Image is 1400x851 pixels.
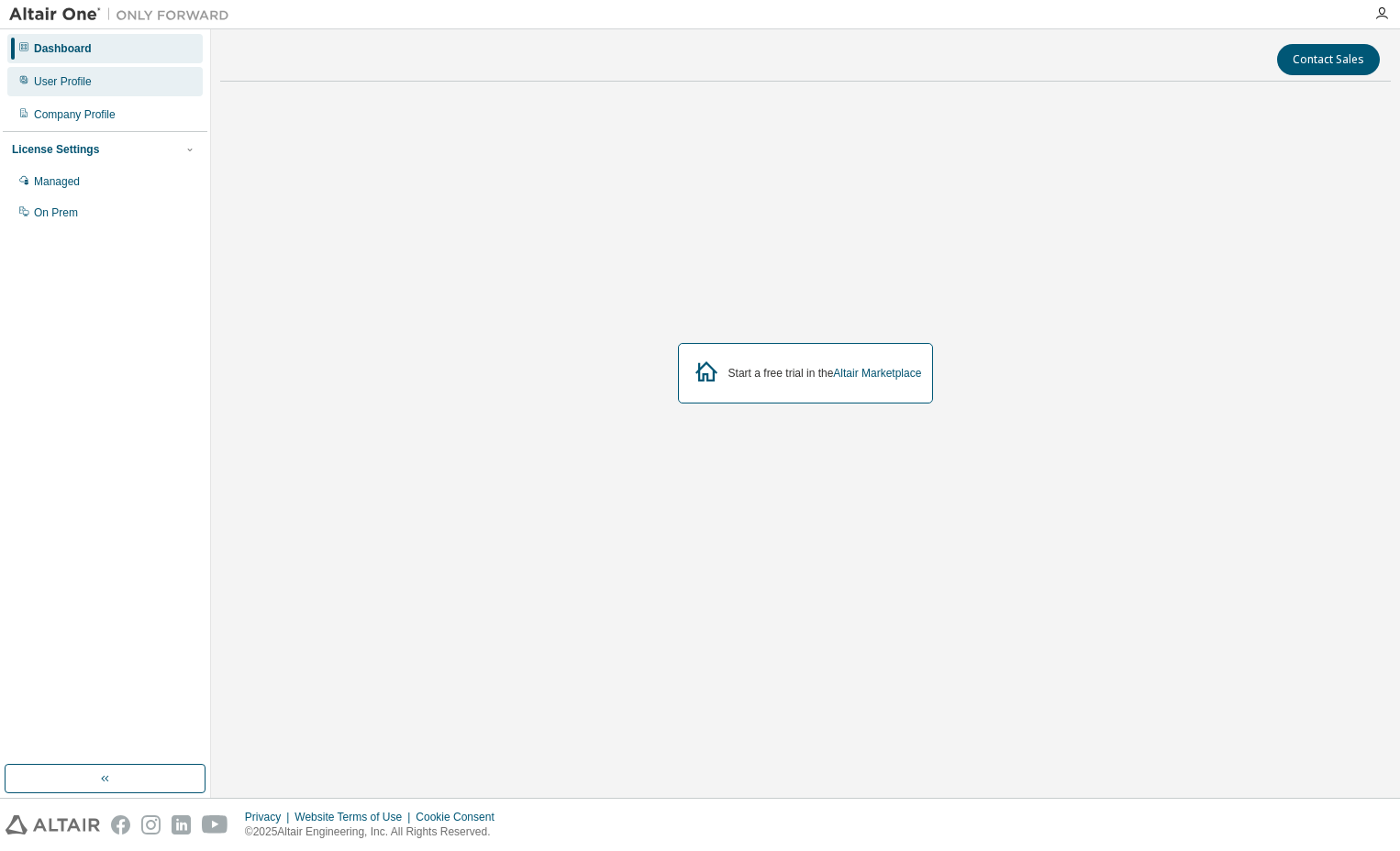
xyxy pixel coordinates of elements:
img: linkedin.svg [172,815,191,834]
a: Altair Marketplace [833,367,921,380]
div: Cookie Consent [416,810,505,824]
div: Dashboard [34,41,92,56]
div: License Settings [12,142,99,157]
img: altair_logo.svg [6,815,100,834]
div: Company Profile [34,107,116,122]
div: User Profile [34,74,92,89]
img: Altair One [9,6,239,24]
button: Contact Sales [1277,44,1380,75]
div: Website Terms of Use [294,810,416,824]
img: youtube.svg [202,815,228,834]
div: Privacy [245,810,294,824]
p: © 2025 Altair Engineering, Inc. All Rights Reserved. [245,824,506,840]
div: Managed [34,174,80,189]
div: On Prem [34,205,78,220]
div: Start a free trial in the [728,366,922,381]
img: facebook.svg [111,815,130,834]
img: instagram.svg [141,815,161,834]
